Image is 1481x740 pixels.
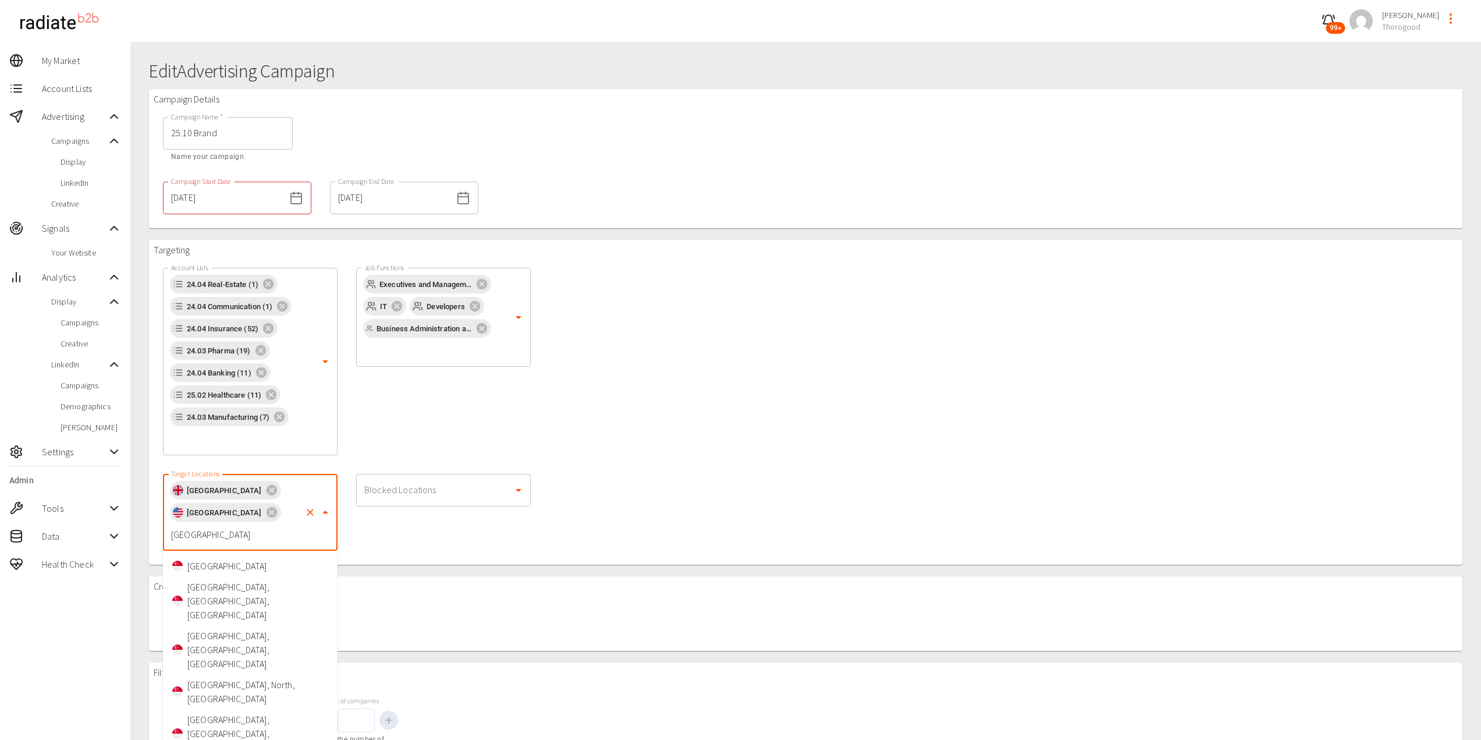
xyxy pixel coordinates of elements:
li: [GEOGRAPHIC_DATA] [163,555,338,576]
span: 24.04 Communication (1) [180,300,279,313]
label: Campaign Start Date [171,176,231,186]
div: Developers [410,297,484,316]
span: Campaigns [51,135,107,147]
li: [GEOGRAPHIC_DATA], [GEOGRAPHIC_DATA], [GEOGRAPHIC_DATA] [163,625,338,674]
img: a2ca95db2cb9c46c1606a9dd9918c8c6 [1349,9,1373,33]
button: Open [510,482,527,498]
span: Account Lists [42,82,121,95]
span: Signals [42,221,107,235]
img: radiateb2b_logo_black.png [14,8,104,34]
input: dd/mm/yyyy [163,182,285,214]
span: 24.03 Manufacturing (7) [180,410,276,424]
h3: Creative [154,581,186,592]
span: Display [51,296,107,307]
button: Open [510,309,527,325]
span: 24.04 Real-Estate (1) [180,278,265,291]
div: 24.04 Communication (1) [170,297,292,316]
span: Creative [51,198,121,210]
div: IT [363,297,406,316]
button: profile-menu [1439,7,1462,30]
div: Executives and Management [363,275,491,293]
label: Campaign End Date [338,176,395,186]
span: Executives and Management [372,278,479,291]
div: Business Administration and Procurement [363,319,491,338]
span: [PERSON_NAME] [61,422,121,433]
span: Advertising [42,109,107,123]
span: 99+ [1326,22,1345,34]
span: [GEOGRAPHIC_DATA] [180,506,269,519]
span: Campaigns [61,317,121,328]
span: Analytics [42,270,107,284]
span: 24.04 Banking (11) [180,366,258,380]
label: Target Locations [171,469,220,479]
li: [GEOGRAPHIC_DATA], North, [GEOGRAPHIC_DATA] [163,674,338,709]
span: [PERSON_NAME] [1382,9,1439,21]
p: Name your campaign. [171,151,285,163]
img: sg [172,596,183,606]
div: 25.02 Healthcare (11) [170,385,280,404]
div: 24.03 Manufacturing (7) [170,408,289,426]
img: gb [173,485,183,495]
h3: Filter List Options [154,667,218,678]
div: [GEOGRAPHIC_DATA] [170,503,281,522]
label: Job Functions [364,263,404,272]
img: sg [172,645,183,655]
li: [GEOGRAPHIC_DATA], [GEOGRAPHIC_DATA], [GEOGRAPHIC_DATA] [163,576,338,625]
label: Campaign Name [171,112,223,122]
button: Open [317,353,333,370]
span: Settings [42,445,107,459]
span: Campaigns [61,380,121,391]
img: sg [172,686,183,697]
span: Business Administration and Procurement [370,322,479,335]
span: 25.02 Healthcare (11) [180,388,268,402]
h1: Edit Advertising Campaign [149,61,1462,82]
input: dd/mm/yyyy [330,182,452,214]
img: us [173,507,183,518]
span: Data [42,529,107,543]
button: Clear [302,504,318,521]
div: 24.04 Banking (11) [170,363,271,382]
span: Creative [61,338,121,349]
button: 99+ [1317,9,1340,33]
span: LinkedIn [61,177,121,189]
h3: Targeting [154,245,190,256]
div: 24.04 Insurance (52) [170,319,278,338]
span: LinkedIn [51,359,107,370]
span: Health Check [42,557,107,571]
img: sg [172,728,183,739]
div: [GEOGRAPHIC_DATA] [170,481,281,500]
h3: Campaign Details [154,94,219,105]
div: 24.04 Real-Estate (1) [170,275,278,293]
span: Your Website [51,247,121,259]
p: Maximum no. of companies [298,696,414,706]
div: 24.03 Pharma (19) [170,341,270,360]
img: sg [172,561,183,571]
button: Close [317,504,333,521]
span: Thorogood [1382,21,1439,33]
span: 24.04 Insurance (52) [180,322,265,335]
span: 24.03 Pharma (19) [180,344,258,357]
span: [GEOGRAPHIC_DATA] [180,484,269,497]
span: Display [61,156,121,168]
label: Account Lists [171,263,208,272]
span: IT [373,300,394,313]
span: Demographics [61,401,121,412]
span: My Market [42,54,121,68]
span: Developers [420,300,472,313]
span: Tools [42,501,107,515]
